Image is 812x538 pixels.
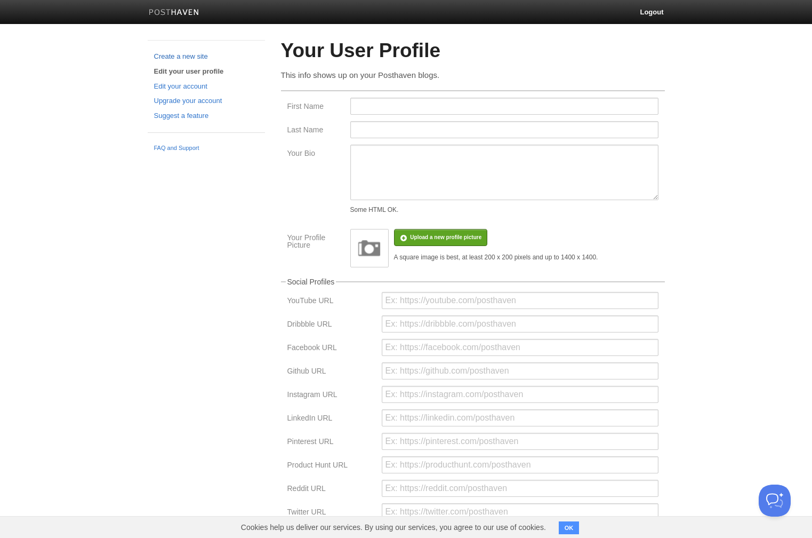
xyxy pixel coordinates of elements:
[350,207,658,213] div: Some HTML OK.
[154,110,259,122] a: Suggest a feature
[154,66,259,77] a: Edit your user profile
[382,386,658,403] input: Ex: https://instagram.com/posthaven
[149,9,199,17] img: Posthaven-bar
[287,297,375,307] label: YouTube URL
[287,367,375,377] label: Github URL
[382,503,658,520] input: Ex: https://twitter.com/posthaven
[382,433,658,450] input: Ex: https://pinterest.com/posthaven
[287,485,375,495] label: Reddit URL
[286,278,336,286] legend: Social Profiles
[287,234,344,251] label: Your Profile Picture
[382,315,658,333] input: Ex: https://dribbble.com/posthaven
[287,126,344,136] label: Last Name
[394,254,598,260] div: A square image is best, at least 200 x 200 pixels and up to 1400 x 1400.
[382,339,658,356] input: Ex: https://facebook.com/posthaven
[410,234,481,240] span: Upload a new profile picture
[382,292,658,309] input: Ex: https://youtube.com/posthaven
[287,102,344,113] label: First Name
[382,456,658,473] input: Ex: https://producthunt.com/posthaven
[287,414,375,424] label: LinkedIn URL
[759,485,791,517] iframe: Help Scout Beacon - Open
[287,438,375,448] label: Pinterest URL
[382,362,658,379] input: Ex: https://github.com/posthaven
[382,409,658,426] input: Ex: https://linkedin.com/posthaven
[281,40,665,62] h2: Your User Profile
[154,81,259,92] a: Edit your account
[154,144,259,153] a: FAQ and Support
[287,149,344,160] label: Your Bio
[353,232,385,264] img: image.png
[287,320,375,330] label: Dribbble URL
[287,391,375,401] label: Instagram URL
[287,508,375,518] label: Twitter URL
[287,344,375,354] label: Facebook URL
[281,69,665,81] p: This info shows up on your Posthaven blogs.
[154,51,259,62] a: Create a new site
[154,96,259,107] a: Upgrade your account
[382,480,658,497] input: Ex: https://reddit.com/posthaven
[559,521,580,534] button: OK
[230,517,557,538] span: Cookies help us deliver our services. By using our services, you agree to our use of cookies.
[287,461,375,471] label: Product Hunt URL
